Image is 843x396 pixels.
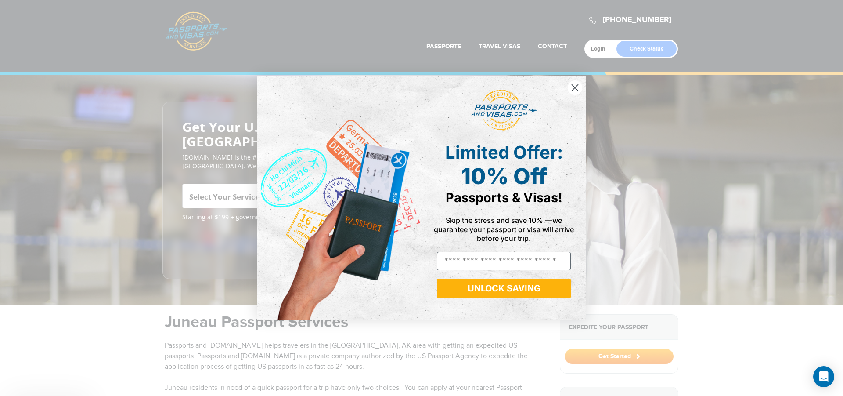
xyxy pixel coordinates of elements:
[471,90,537,131] img: passports and visas
[446,190,562,205] span: Passports & Visas!
[813,366,834,387] div: Open Intercom Messenger
[461,163,547,189] span: 10% Off
[434,216,574,242] span: Skip the stress and save 10%,—we guarantee your passport or visa will arrive before your trip.
[437,279,571,298] button: UNLOCK SAVING
[445,142,563,163] span: Limited Offer:
[567,80,583,95] button: Close dialog
[257,76,421,320] img: de9cda0d-0715-46ca-9a25-073762a91ba7.png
